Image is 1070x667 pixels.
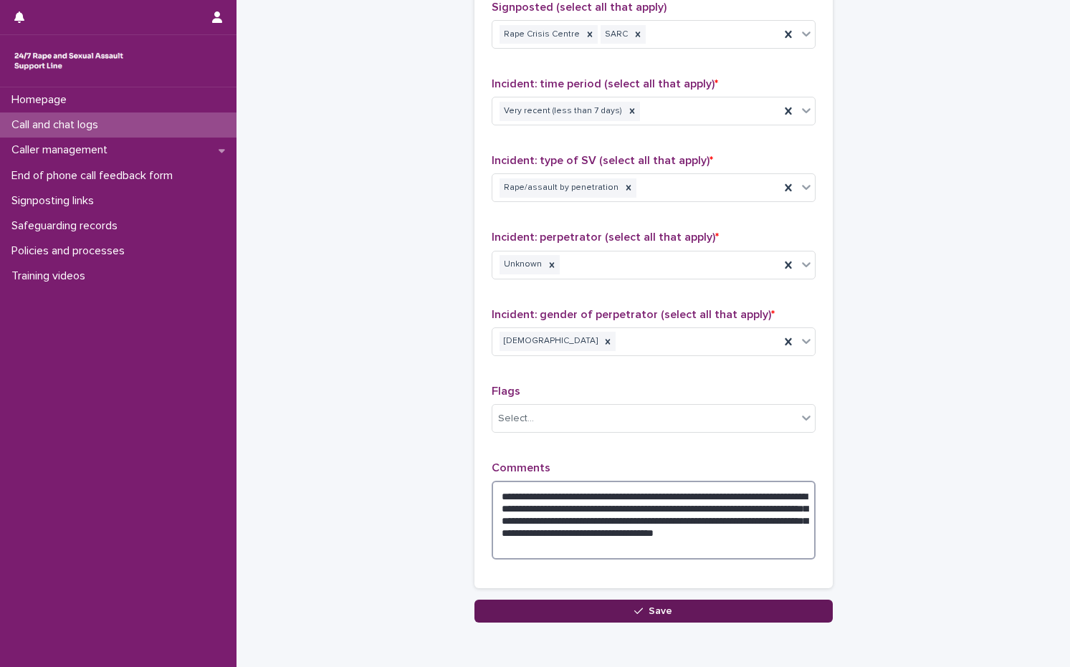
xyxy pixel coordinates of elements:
p: Training videos [6,269,97,283]
span: Incident: type of SV (select all that apply) [492,155,713,166]
p: Safeguarding records [6,219,129,233]
span: Incident: time period (select all that apply) [492,78,718,90]
p: Call and chat logs [6,118,110,132]
span: Incident: perpetrator (select all that apply) [492,231,719,243]
p: End of phone call feedback form [6,169,184,183]
span: Flags [492,385,520,397]
div: SARC [601,25,630,44]
div: Select... [498,411,534,426]
div: Unknown [500,255,544,274]
img: rhQMoQhaT3yELyF149Cw [11,47,126,75]
div: Rape/assault by penetration [500,178,621,198]
button: Save [474,600,833,623]
div: [DEMOGRAPHIC_DATA] [500,332,600,351]
span: Save [649,606,672,616]
p: Signposting links [6,194,105,208]
span: Incident: gender of perpetrator (select all that apply) [492,309,775,320]
p: Caller management [6,143,119,157]
span: Signposted (select all that apply) [492,1,667,13]
p: Policies and processes [6,244,136,258]
span: Comments [492,462,550,474]
div: Very recent (less than 7 days) [500,102,624,121]
div: Rape Crisis Centre [500,25,582,44]
p: Homepage [6,93,78,107]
